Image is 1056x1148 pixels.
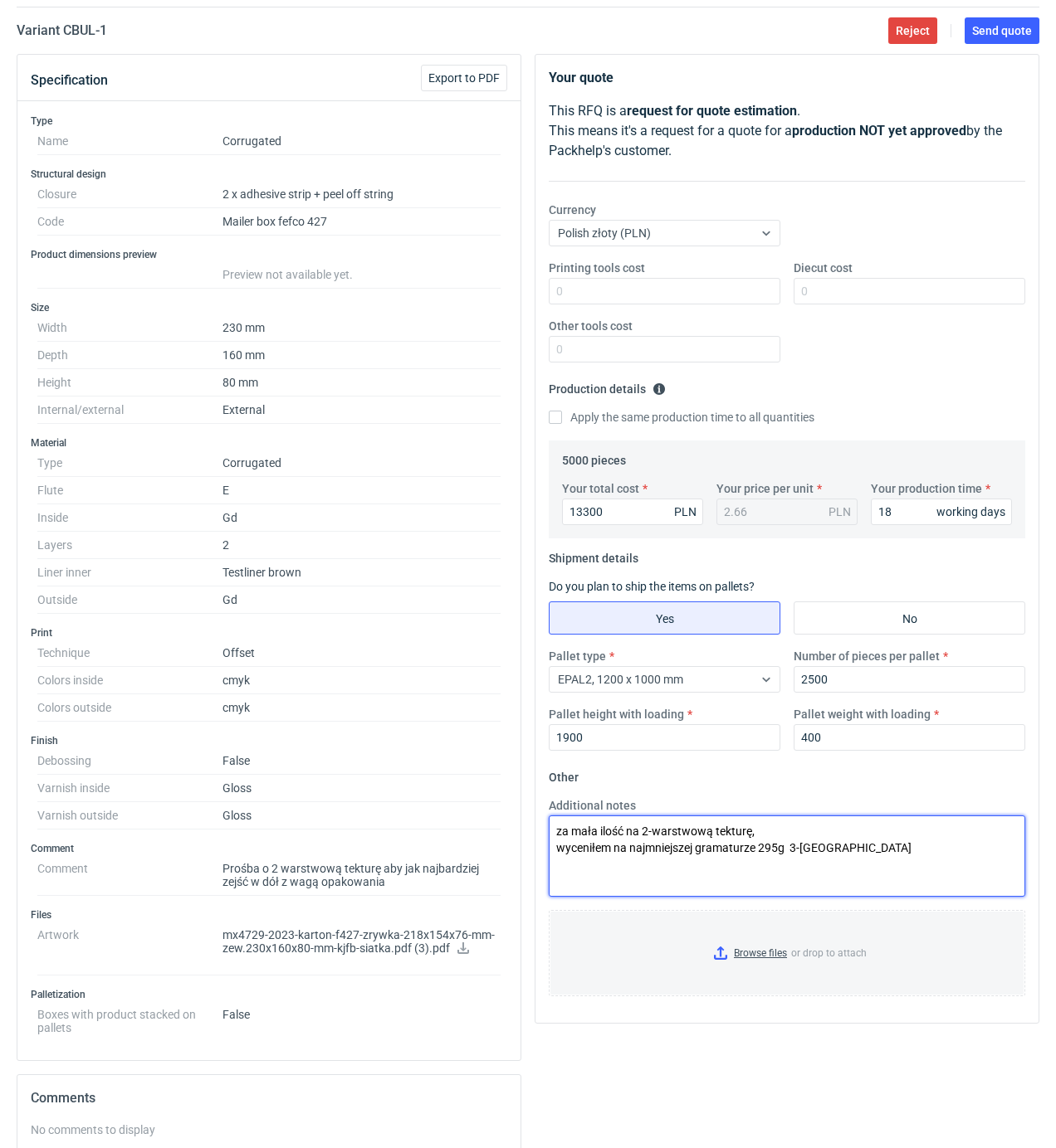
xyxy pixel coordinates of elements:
dt: Code [37,208,222,236]
textarea: za mała ilość na 2-warstwową tekturę, wyceniłem na najmniejszej gramaturze 295g 3-[GEOGRAPHIC_DATA] [549,815,1025,897]
label: Your total cost [562,480,639,497]
button: Export to PDF [421,65,507,91]
h2: Comments [31,1088,507,1108]
button: Send quote [965,17,1039,44]
dt: Internal/external [37,396,222,424]
h3: Material [31,436,507,450]
div: working days [936,503,1005,520]
dd: External [222,396,501,424]
p: mx4729-2023-karton-f427-zrywka-218x154x76-mm-zew.230x160x80-mm-kjfb-siatka.pdf (3).pdf [222,928,501,956]
input: 0 [794,666,1025,693]
dd: Prośba o 2 warstwową tekturę aby jak najbardziej zejść w dół z wagą opakowania [222,855,501,896]
div: No comments to display [31,1121,507,1138]
dt: Colors inside [37,667,222,694]
label: Your price per unit [716,480,814,497]
div: PLN [674,503,697,520]
label: Do you plan to ship the items on pallets? [549,580,755,593]
dd: Offset [222,640,501,667]
legend: 5000 pieces [562,447,626,467]
label: or drop to attach [550,911,1024,995]
label: No [794,601,1025,635]
input: 0 [562,499,703,525]
span: EPAL2, 1200 x 1000 mm [558,673,683,686]
span: Send quote [972,25,1032,36]
input: 0 [794,278,1025,304]
input: 0 [549,278,780,304]
input: 0 [871,499,1012,525]
p: This RFQ is a . This means it's a request for a quote for a by the Packhelp's customer. [549,101,1025,161]
dt: Varnish inside [37,775,222,802]
dd: Testliner brown [222,559,501,586]
dt: Artwork [37,922,222,975]
dd: Gd [222,586,501,614]
span: Reject [896,25,930,36]
h3: Structural design [31,168,507,181]
dt: Flute [37,477,222,504]
label: Other tools cost [549,318,633,334]
dd: Corrugated [222,128,501,155]
h3: Palletization [31,988,507,1001]
strong: production NOT yet approved [792,123,966,139]
strong: request for quote estimation [627,103,797,119]
label: Pallet weight with loading [794,706,931,722]
dd: 160 mm [222,342,501,369]
h2: Variant CBUL - 1 [17,21,107,41]
dt: Boxes with product stacked on pallets [37,1001,222,1034]
h3: Finish [31,734,507,747]
dt: Closure [37,181,222,208]
label: Currency [549,202,596,218]
dt: Comment [37,855,222,896]
h3: Product dimensions preview [31,248,507,261]
dd: cmyk [222,667,501,694]
dt: Name [37,128,222,155]
dd: 2 [222,532,501,559]
dt: Outside [37,586,222,614]
dt: Width [37,314,222,342]
dd: E [222,477,501,504]
label: Pallet type [549,648,606,664]
dt: Type [37,450,222,477]
h3: Print [31,626,507,640]
dt: Height [37,369,222,396]
dd: Corrugated [222,450,501,477]
label: Yes [549,601,780,635]
span: Preview not available yet. [222,268,353,281]
button: Reject [888,17,937,44]
span: Polish złoty (PLN) [558,226,651,240]
input: 0 [549,724,780,751]
dd: 80 mm [222,369,501,396]
label: Pallet height with loading [549,706,684,722]
button: Specification [31,61,108,100]
dt: Liner inner [37,559,222,586]
h3: Type [31,114,507,128]
span: Export to PDF [428,72,500,84]
legend: Production details [549,376,666,396]
dd: Gloss [222,775,501,802]
dt: Depth [37,342,222,369]
label: Number of pieces per pallet [794,648,940,664]
dd: Gd [222,504,501,532]
label: Additional notes [549,797,636,814]
dd: 230 mm [222,314,501,342]
dd: False [222,747,501,775]
h3: Files [31,908,507,922]
label: Diecut cost [794,260,853,276]
dt: Inside [37,504,222,532]
dd: 2 x adhesive strip + peel off string [222,181,501,208]
dt: Layers [37,532,222,559]
legend: Other [549,764,579,784]
dt: Varnish outside [37,802,222,829]
h3: Comment [31,842,507,855]
legend: Shipment details [549,545,638,565]
label: Your production time [871,480,982,497]
dt: Debossing [37,747,222,775]
div: PLN [829,503,851,520]
dt: Colors outside [37,694,222,722]
dd: Mailer box fefco 427 [222,208,501,236]
strong: Your quote [549,70,614,85]
input: 0 [549,336,780,362]
dt: Technique [37,640,222,667]
dd: False [222,1001,501,1034]
label: Apply the same production time to all quantities [549,409,814,426]
label: Printing tools cost [549,260,645,276]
